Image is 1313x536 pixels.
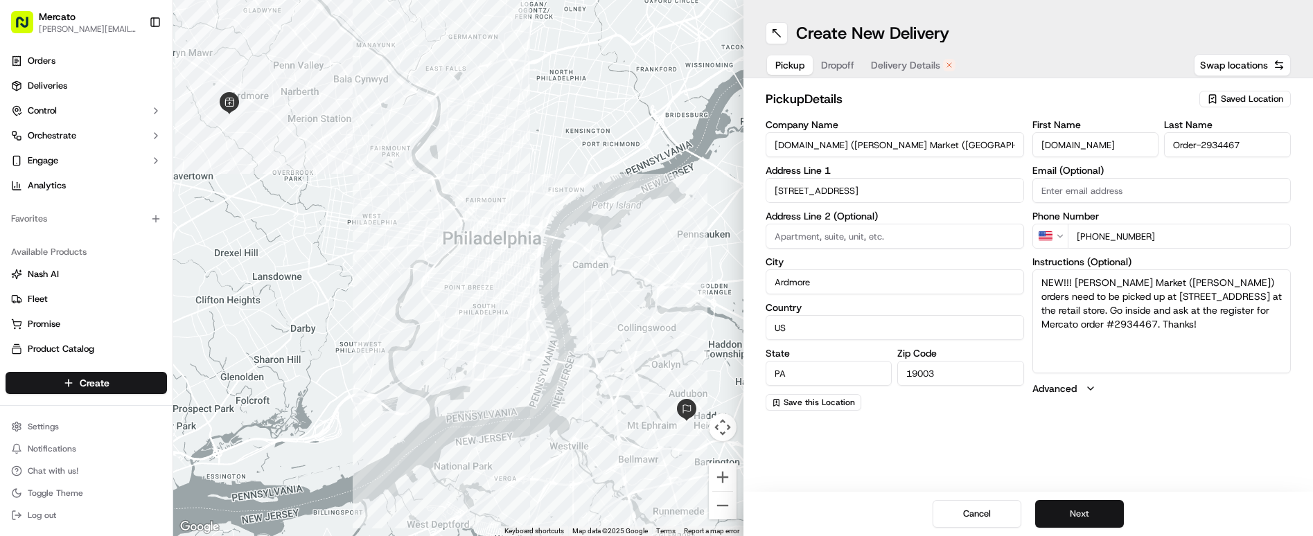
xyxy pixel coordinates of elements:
[6,208,167,230] div: Favorites
[766,269,1024,294] input: Enter city
[709,413,737,441] button: Map camera controls
[1032,211,1291,221] label: Phone Number
[28,465,78,476] span: Chat with us!
[766,120,1024,129] label: Company Name
[47,91,175,102] div: We're available if you need us!
[6,75,167,97] a: Deliveries
[897,348,1024,358] label: Zip Code
[28,343,94,355] span: Product Catalog
[766,315,1024,340] input: Enter country
[47,77,227,91] div: Start new chat
[39,24,138,35] button: [PERSON_NAME][EMAIL_ADDRESS][PERSON_NAME][DOMAIN_NAME]
[36,34,249,48] input: Got a question? Start typing here...
[1032,382,1077,395] label: Advanced
[28,488,83,499] span: Toggle Theme
[766,303,1024,312] label: Country
[80,376,109,390] span: Create
[766,132,1024,157] input: Enter company name
[28,129,76,142] span: Orchestrate
[1032,166,1291,175] label: Email (Optional)
[28,510,56,521] span: Log out
[6,313,167,335] button: Promise
[1068,224,1291,249] input: Enter phone number
[1194,54,1291,76] button: Swap locations
[14,77,39,102] img: 1736555255976-a54dd68f-1ca7-489b-9aae-adbdc363a1c4
[6,461,167,481] button: Chat with us!
[28,145,106,159] span: Knowledge Base
[112,140,228,165] a: 💻API Documentation
[6,241,167,263] div: Available Products
[1221,93,1283,105] span: Saved Location
[572,527,648,535] span: Map data ©2025 Google
[6,100,167,122] button: Control
[684,527,739,535] a: Report a map error
[1032,269,1291,373] textarea: NEW!!! [PERSON_NAME] Market ([PERSON_NAME]) orders need to be picked up at [STREET_ADDRESS] at th...
[766,89,1192,109] h2: pickup Details
[6,288,167,310] button: Fleet
[766,178,1024,203] input: Enter address
[1199,89,1291,109] button: Saved Location
[28,105,57,117] span: Control
[1032,178,1291,203] input: Enter email address
[28,55,55,67] span: Orders
[1032,257,1291,267] label: Instructions (Optional)
[11,293,161,305] a: Fleet
[6,150,167,172] button: Engage
[6,483,167,503] button: Toggle Theme
[177,518,222,536] a: Open this area in Google Maps (opens a new window)
[11,268,161,280] a: Nash AI
[6,6,143,39] button: Mercato[PERSON_NAME][EMAIL_ADDRESS][PERSON_NAME][DOMAIN_NAME]
[766,348,892,358] label: State
[28,154,58,167] span: Engage
[766,394,861,411] button: Save this Location
[709,492,737,519] button: Zoom out
[6,338,167,360] button: Product Catalog
[766,257,1024,267] label: City
[1164,120,1291,129] label: Last Name
[766,211,1024,221] label: Address Line 2 (Optional)
[6,417,167,436] button: Settings
[11,318,161,330] a: Promise
[504,526,564,536] button: Keyboard shortcuts
[39,10,76,24] button: Mercato
[6,506,167,525] button: Log out
[11,343,161,355] a: Product Catalog
[1164,132,1291,157] input: Enter last name
[1032,382,1291,395] button: Advanced
[709,463,737,491] button: Zoom in
[98,179,168,190] a: Powered byPylon
[1200,58,1268,72] span: Swap locations
[236,81,252,98] button: Start new chat
[6,263,167,285] button: Nash AI
[6,50,167,72] a: Orders
[897,361,1024,386] input: Enter zip code
[8,140,112,165] a: 📗Knowledge Base
[28,80,67,92] span: Deliveries
[6,125,167,147] button: Orchestrate
[6,439,167,458] button: Notifications
[1035,500,1124,528] button: Next
[6,175,167,197] a: Analytics
[775,58,804,72] span: Pickup
[177,518,222,536] img: Google
[933,500,1021,528] button: Cancel
[138,179,168,190] span: Pylon
[871,58,940,72] span: Delivery Details
[117,147,128,158] div: 💻
[28,443,76,454] span: Notifications
[766,166,1024,175] label: Address Line 1
[6,372,167,394] button: Create
[766,361,892,386] input: Enter state
[656,527,676,535] a: Terms (opens in new tab)
[766,224,1024,249] input: Apartment, suite, unit, etc.
[14,147,25,158] div: 📗
[784,397,855,408] span: Save this Location
[28,179,66,192] span: Analytics
[28,268,59,280] span: Nash AI
[1032,120,1159,129] label: First Name
[28,293,48,305] span: Fleet
[821,58,854,72] span: Dropoff
[131,145,222,159] span: API Documentation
